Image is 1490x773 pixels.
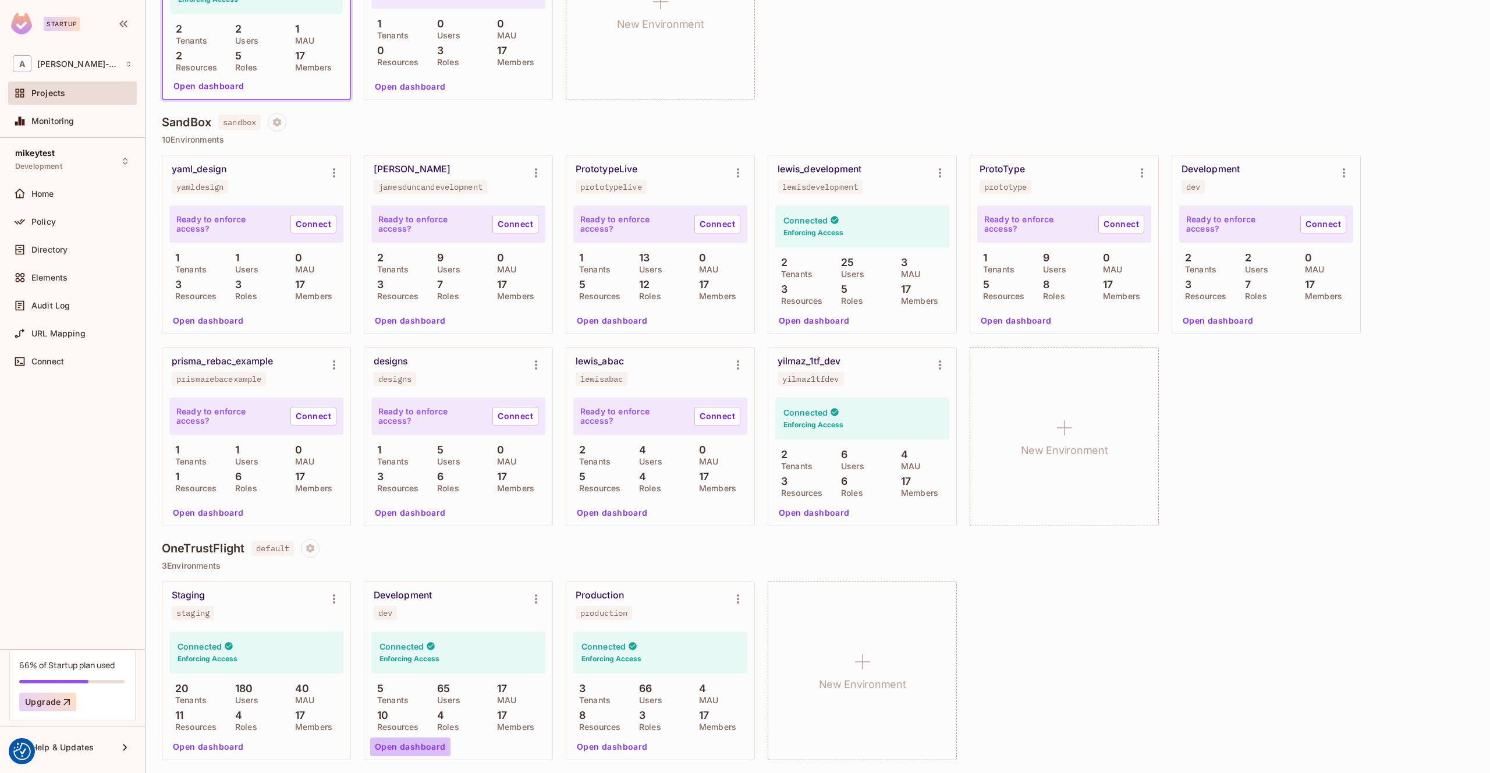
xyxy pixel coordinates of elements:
p: MAU [895,462,920,471]
p: 4 [895,449,908,460]
p: 17 [289,471,305,483]
p: 0 [289,444,302,456]
p: 2 [371,252,384,264]
p: Users [1239,265,1268,274]
p: MAU [289,696,314,705]
button: Open dashboard [370,311,450,330]
button: Open dashboard [370,737,450,756]
a: Connect [290,407,336,425]
button: Environment settings [524,353,548,377]
a: Connect [290,215,336,233]
p: 17 [1299,279,1315,290]
img: Revisit consent button [13,743,31,760]
p: 17 [491,45,507,56]
p: Ready to enforce access? [580,407,685,425]
p: Roles [835,296,863,306]
p: 1 [371,444,381,456]
p: Ready to enforce access? [176,215,281,233]
p: 17 [491,683,507,694]
span: Connect [31,357,64,366]
h6: Enforcing Access [581,654,641,664]
p: Resources [775,296,822,306]
a: Connect [694,407,740,425]
span: Home [31,189,54,198]
p: Tenants [977,265,1014,274]
p: Roles [1037,292,1065,301]
p: Resources [169,722,217,732]
h4: Connected [379,641,424,652]
div: [PERSON_NAME] [374,164,450,175]
button: Open dashboard [168,737,249,756]
button: Open dashboard [572,503,652,522]
p: Members [491,722,534,732]
div: prototype [984,182,1027,192]
p: 8 [573,710,586,721]
a: Connect [694,215,740,233]
p: Roles [229,484,257,493]
a: Connect [492,215,538,233]
p: 3 [775,283,787,295]
p: Tenants [170,36,207,45]
span: Policy [31,217,56,226]
h4: OneTrustFlight [162,541,244,555]
button: Open dashboard [976,311,1056,330]
p: 1 [371,18,381,30]
p: 65 [431,683,450,694]
p: Roles [1239,292,1267,301]
button: Environment settings [726,587,750,611]
span: Workspace: alex-trustflight-sandbox [37,59,119,69]
div: prisma_rebac_example [172,356,274,367]
p: Tenants [371,696,409,705]
p: Roles [835,488,863,498]
span: A [13,55,31,72]
button: Open dashboard [370,503,450,522]
p: Members [289,722,332,732]
p: 0 [1299,252,1312,264]
div: ProtoType [980,164,1025,175]
p: 17 [1097,279,1113,290]
p: 5 [977,279,989,290]
p: Members [289,63,332,72]
p: Roles [633,484,661,493]
p: 2 [775,257,787,268]
p: Resources [170,63,217,72]
p: 3 [1179,279,1191,290]
button: Upgrade [19,693,76,711]
h6: Enforcing Access [379,654,439,664]
p: Users [431,265,460,274]
p: 3 [633,710,645,721]
p: 17 [895,283,911,295]
p: MAU [491,696,516,705]
h6: Enforcing Access [783,420,843,430]
p: 66 [633,683,652,694]
p: Members [895,488,938,498]
button: Environment settings [928,161,952,185]
p: Roles [431,484,459,493]
p: 3 [573,683,586,694]
p: Ready to enforce access? [378,215,483,233]
span: Projects [31,88,65,98]
p: 6 [835,476,847,487]
span: Project settings [268,119,286,130]
img: SReyMgAAAABJRU5ErkJggg== [11,13,32,34]
a: Connect [1098,215,1144,233]
button: Environment settings [322,353,346,377]
p: Users [229,36,258,45]
button: Environment settings [524,587,548,611]
p: Resources [977,292,1024,301]
div: designs [378,374,411,384]
p: Roles [229,63,257,72]
button: Environment settings [1332,161,1356,185]
p: Resources [371,722,418,732]
button: Open dashboard [168,311,249,330]
p: 5 [573,471,586,483]
p: 4 [633,471,646,483]
p: 11 [169,710,183,721]
p: 9 [1037,252,1049,264]
p: Members [289,292,332,301]
p: 17 [491,279,507,290]
p: MAU [693,457,718,466]
p: 7 [1239,279,1251,290]
p: Users [431,31,460,40]
button: Environment settings [524,161,548,185]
